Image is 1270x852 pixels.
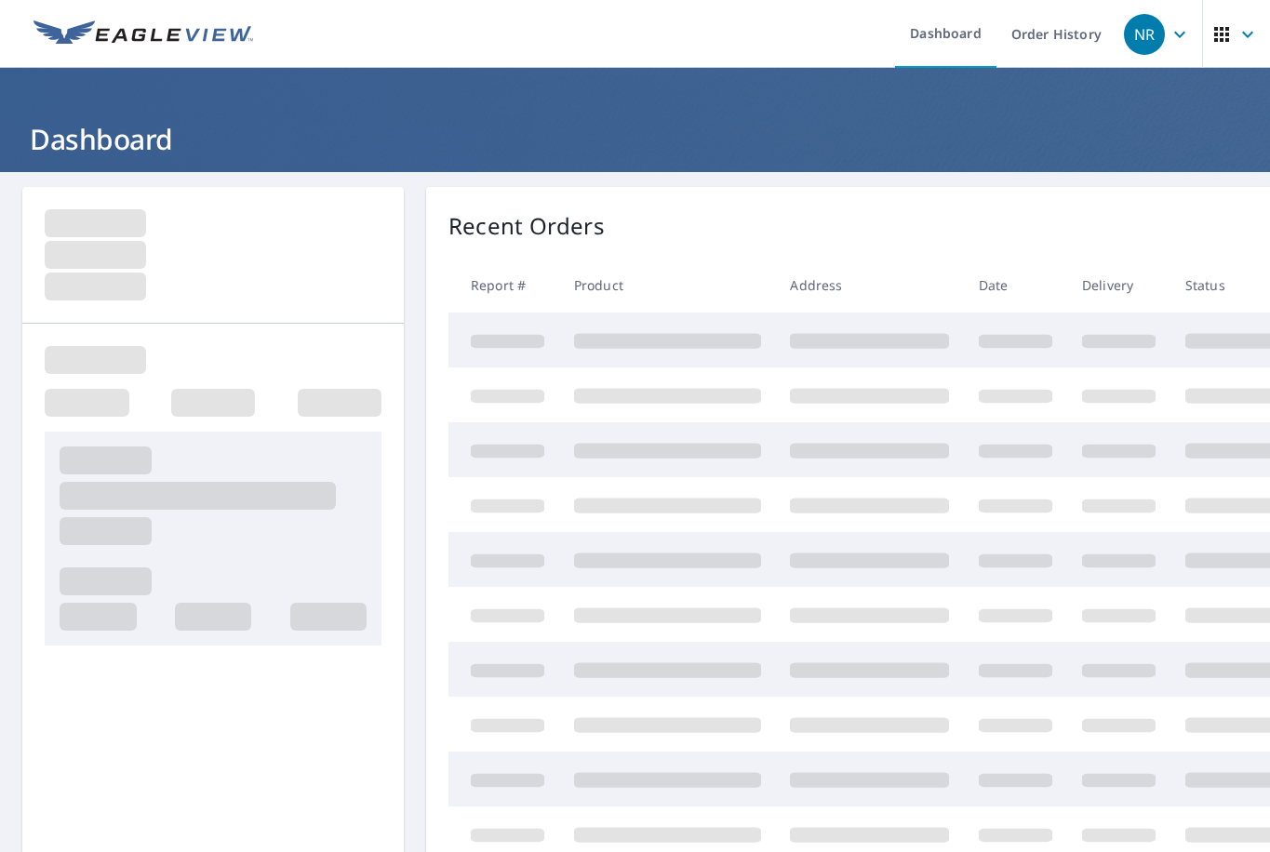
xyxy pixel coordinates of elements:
[33,20,253,48] img: EV Logo
[1067,258,1170,313] th: Delivery
[1124,14,1165,55] div: NR
[448,258,559,313] th: Report #
[559,258,776,313] th: Product
[448,209,605,243] p: Recent Orders
[22,120,1248,158] h1: Dashboard
[775,258,964,313] th: Address
[964,258,1067,313] th: Date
